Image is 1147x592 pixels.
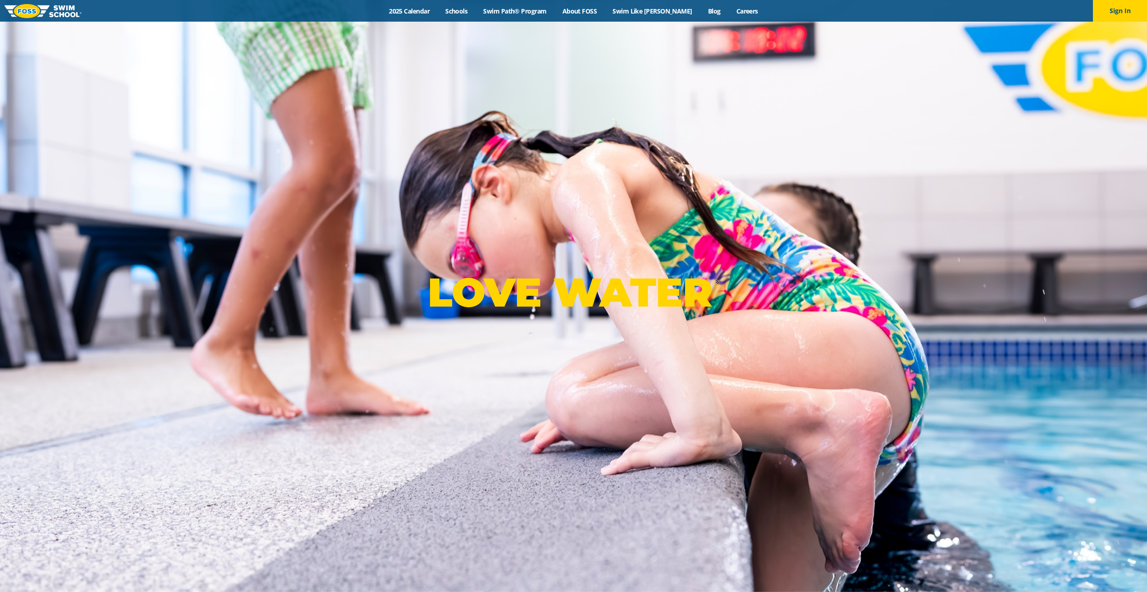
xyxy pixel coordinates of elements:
a: Swim Path® Program [475,7,554,15]
p: LOVE WATER [428,268,719,317]
a: Schools [438,7,475,15]
a: 2025 Calendar [381,7,438,15]
a: Careers [728,7,766,15]
a: About FOSS [554,7,605,15]
img: FOSS Swim School Logo [5,4,82,18]
a: Blog [700,7,728,15]
a: Swim Like [PERSON_NAME] [605,7,700,15]
sup: ® [712,277,719,289]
